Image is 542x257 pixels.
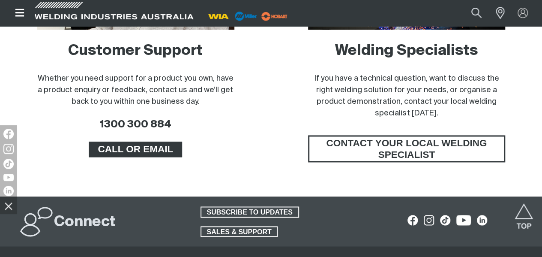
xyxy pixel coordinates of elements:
[309,135,504,162] span: CONTACT YOUR LOCAL WELDING SPECIALIST
[1,199,16,213] img: hide socials
[335,44,478,58] a: Welding Specialists
[201,226,278,237] a: SALES & SUPPORT
[314,75,499,117] span: If you have a technical question, want to discuss the right welding solution for your needs, or o...
[3,186,14,196] img: LinkedIn
[3,174,14,181] img: YouTube
[308,135,506,162] a: CONTACT YOUR LOCAL WELDING SPECIALIST
[89,142,182,157] a: CALL OR EMAIL
[90,142,181,157] span: CALL OR EMAIL
[259,10,290,23] img: miller
[259,13,290,19] a: miller
[201,206,299,218] a: SUBSCRIBE TO UPDATES
[201,226,277,237] span: SALES & SUPPORT
[3,159,14,169] img: TikTok
[462,3,491,23] button: Search products
[3,129,14,139] img: Facebook
[54,212,116,231] h2: Connect
[38,75,234,106] span: Whether you need support for a product you own, have a product enquiry or feedback, contact us an...
[99,119,171,130] a: 1300 300 884
[514,203,533,223] button: Scroll to top
[3,144,14,154] img: Instagram
[68,44,203,58] a: Customer Support
[201,206,298,218] span: SUBSCRIBE TO UPDATES
[451,3,491,23] input: Product name or item number...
